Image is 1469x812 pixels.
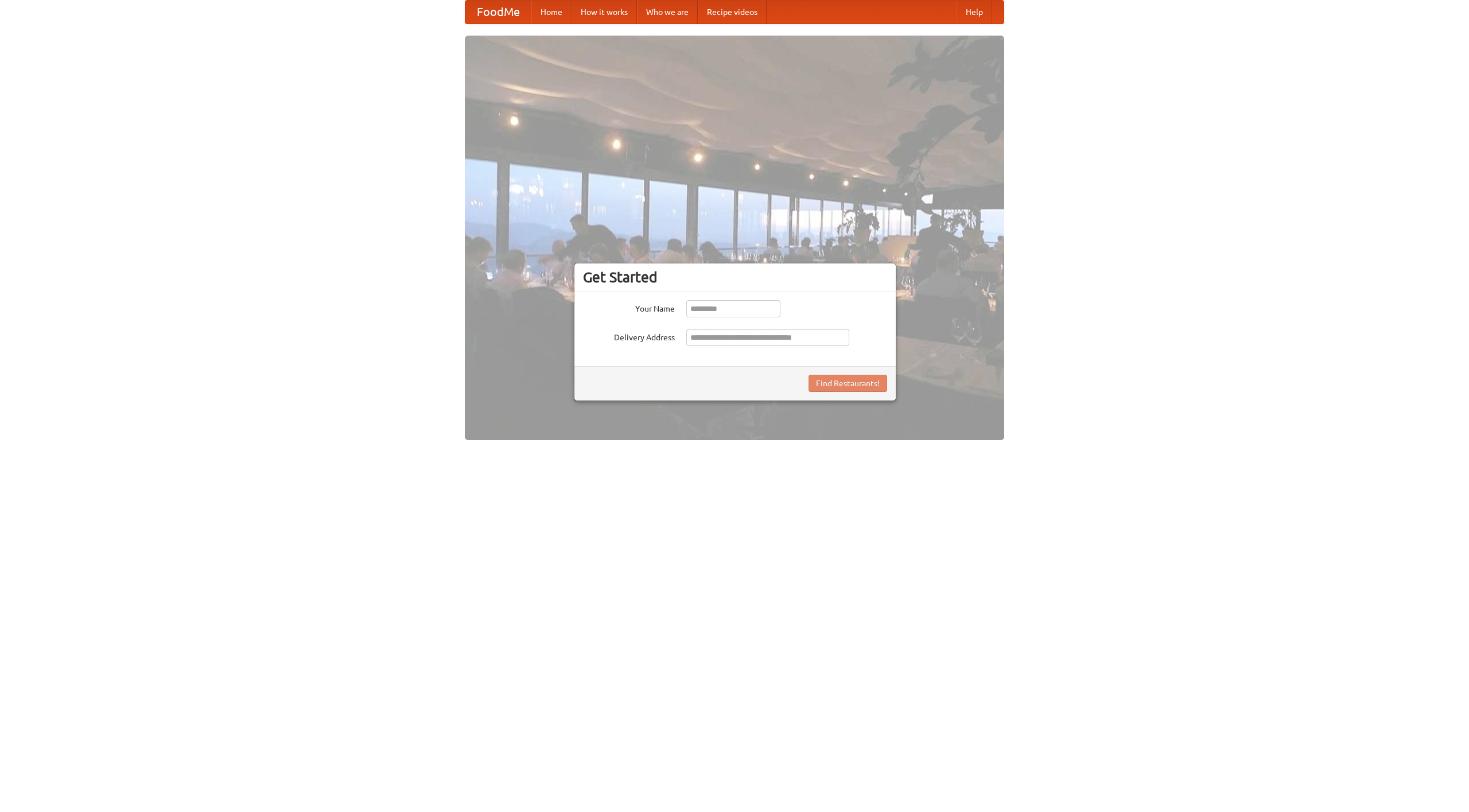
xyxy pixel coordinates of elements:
label: Your Name [583,300,675,314]
a: Home [531,1,572,24]
a: How it works [572,1,637,24]
a: Help [957,1,992,24]
a: FoodMe [465,1,531,24]
a: Who we are [637,1,698,24]
label: Delivery Address [583,329,675,343]
button: Find Restaurants! [809,375,887,392]
a: Recipe videos [698,1,767,24]
h3: Get Started [583,269,887,286]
